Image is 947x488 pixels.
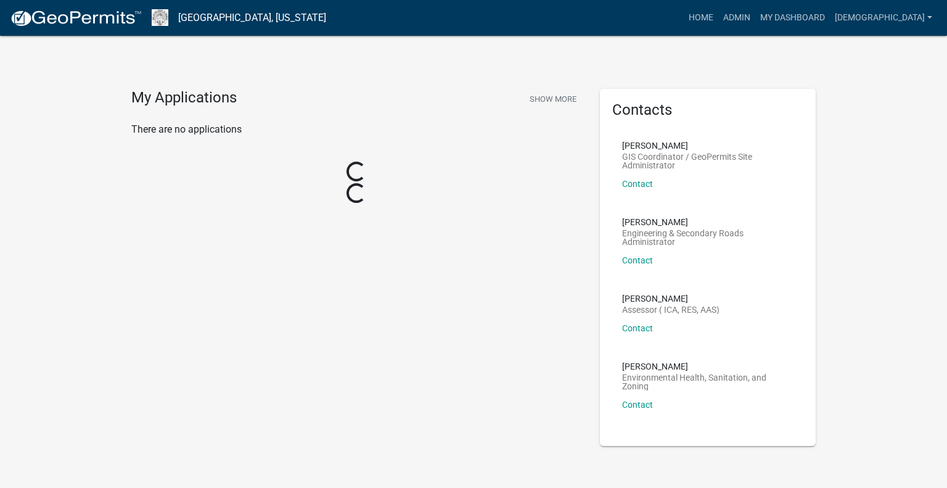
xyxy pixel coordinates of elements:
p: [PERSON_NAME] [622,294,719,303]
a: My Dashboard [755,6,830,30]
button: Show More [525,89,581,109]
a: Contact [622,255,653,265]
p: [PERSON_NAME] [622,362,793,371]
p: Engineering & Secondary Roads Administrator [622,229,793,246]
a: Contact [622,179,653,189]
p: There are no applications [131,122,581,137]
a: [GEOGRAPHIC_DATA], [US_STATE] [178,7,326,28]
p: Assessor ( ICA, RES, AAS) [622,305,719,314]
h5: Contacts [612,101,803,119]
h4: My Applications [131,89,237,107]
a: Contact [622,323,653,333]
img: Franklin County, Iowa [152,9,168,26]
p: GIS Coordinator / GeoPermits Site Administrator [622,152,793,170]
p: [PERSON_NAME] [622,218,793,226]
a: Contact [622,400,653,410]
a: [DEMOGRAPHIC_DATA] [830,6,937,30]
p: Environmental Health, Sanitation, and Zoning [622,373,793,391]
a: Admin [718,6,755,30]
a: Home [684,6,718,30]
p: [PERSON_NAME] [622,141,793,150]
